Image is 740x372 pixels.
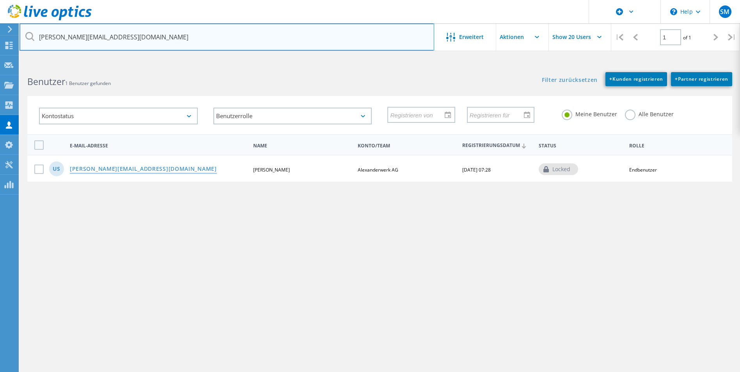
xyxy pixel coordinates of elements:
input: Registrieren von [388,107,449,122]
span: Partner registrieren [675,76,728,82]
input: Registrieren für [468,107,528,122]
label: Meine Benutzer [562,110,617,117]
span: Kunden registrieren [609,76,663,82]
span: Erweitert [459,34,484,40]
div: Kontostatus [39,108,198,124]
span: Alexanderwerk AG [358,167,398,173]
label: Alle Benutzer [625,110,674,117]
span: of 1 [683,34,691,41]
span: Endbenutzer [629,167,657,173]
span: Name [253,143,351,148]
span: [DATE] 07:28 [462,167,491,173]
a: +Kunden registrieren [605,72,667,86]
b: + [609,76,612,82]
span: Konto/Team [358,143,456,148]
span: Rolle [629,143,720,148]
span: US [53,166,60,172]
div: | [724,23,740,51]
a: [PERSON_NAME][EMAIL_ADDRESS][DOMAIN_NAME] [70,166,217,173]
input: Benutzer nach Namen, E-Mail-Adresse, Unternehmen usw. suchen [20,23,434,51]
div: Benutzerrolle [213,108,372,124]
svg: \n [670,8,677,15]
a: +Partner registrieren [671,72,732,86]
b: Benutzer [27,75,65,88]
span: E-Mail-Adresse [70,143,247,148]
span: Registrierungsdatum [462,143,532,148]
b: + [675,76,678,82]
span: SM [720,9,729,15]
div: locked [539,163,578,175]
span: Status [539,143,623,148]
a: Live Optics Dashboard [8,16,92,22]
div: | [611,23,627,51]
span: 1 Benutzer gefunden [65,80,111,87]
span: [PERSON_NAME] [253,167,290,173]
a: Filter zurücksetzen [542,77,598,84]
